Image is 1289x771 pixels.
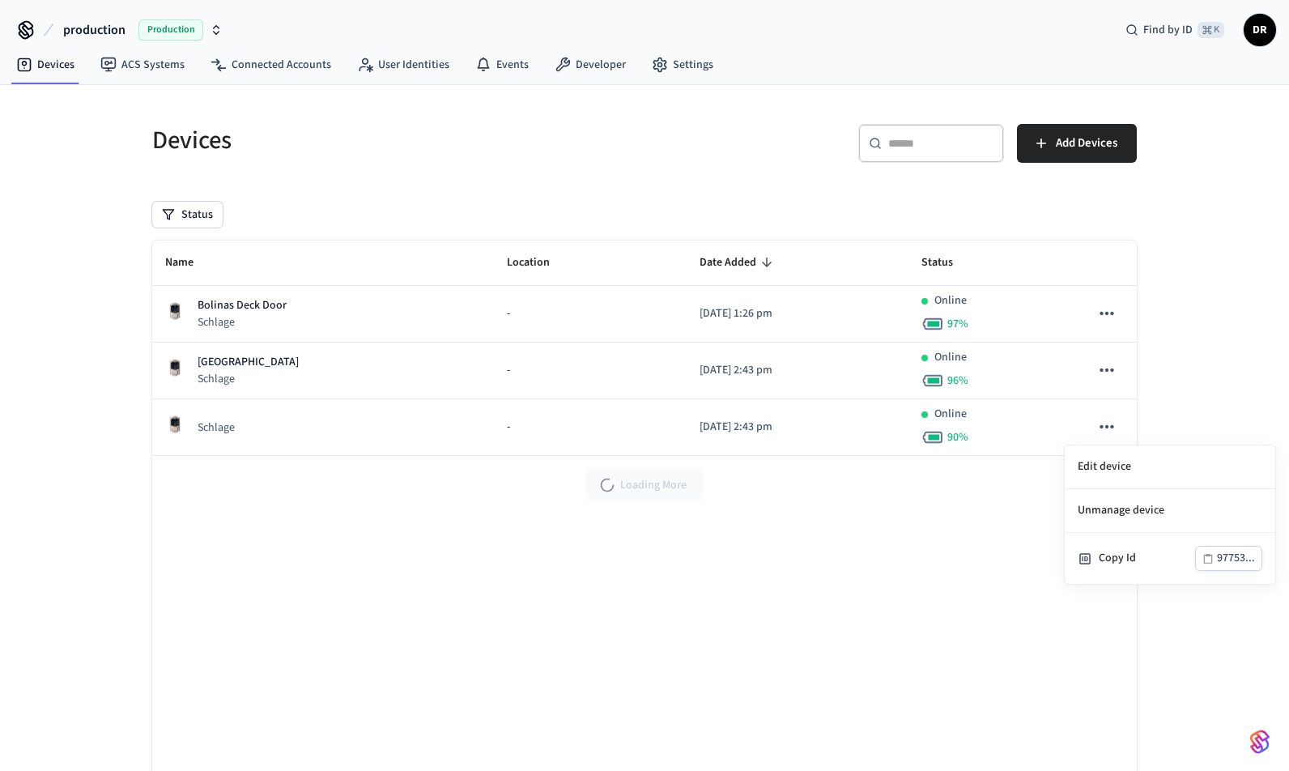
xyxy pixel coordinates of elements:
[1099,550,1195,567] div: Copy Id
[1217,548,1255,569] div: 97753...
[1195,546,1262,571] button: 97753...
[1250,729,1270,755] img: SeamLogoGradient.69752ec5.svg
[1065,445,1275,489] li: Edit device
[1065,489,1275,533] li: Unmanage device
